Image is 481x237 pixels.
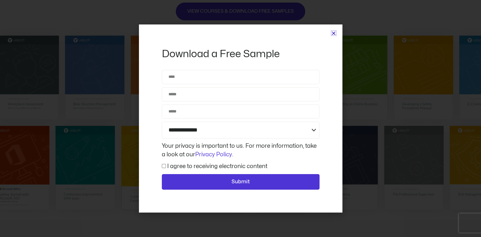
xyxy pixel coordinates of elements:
[162,47,320,61] h2: Download a Free Sample
[331,31,336,36] a: Close
[195,152,232,157] a: Privacy Policy
[231,178,250,186] span: Submit
[162,174,320,190] button: Submit
[167,164,267,169] label: I agree to receiving electronic content
[160,142,321,159] div: Your privacy is important to us. For more information, take a look at our .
